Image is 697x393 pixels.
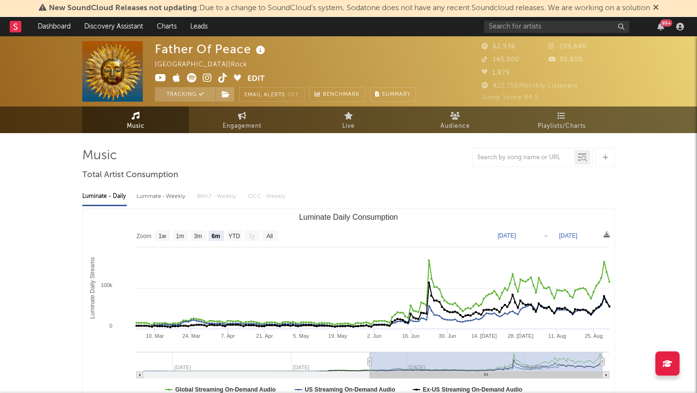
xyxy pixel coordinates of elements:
[49,4,650,12] span: : Due to a change to SoundCloud's system, Sodatone does not have any recent Soundcloud releases. ...
[660,19,672,27] div: 99 +
[382,92,410,97] span: Summary
[82,188,127,205] div: Luminate - Daily
[247,73,265,85] button: Edit
[482,94,539,101] span: Jump Score: 94.5
[482,70,510,76] span: 1,879
[402,106,508,133] a: Audience
[653,4,659,12] span: Dismiss
[182,333,201,339] text: 24. Mar
[176,233,184,240] text: 1m
[402,333,420,339] text: 16. Jun
[49,4,197,12] span: New SoundCloud Releases not updating
[212,233,220,240] text: 6m
[89,257,96,318] text: Luminate Daily Streams
[439,333,456,339] text: 30. Jun
[175,386,276,393] text: Global Streaming On-Demand Audio
[82,169,178,181] span: Total Artist Consumption
[342,121,355,132] span: Live
[146,333,164,339] text: 10. Mar
[508,106,615,133] a: Playlists/Charts
[538,121,586,132] span: Playlists/Charts
[657,23,664,30] button: 99+
[155,41,268,57] div: Father Of Peace
[559,232,577,239] text: [DATE]
[472,154,575,162] input: Search by song name or URL
[548,44,587,50] span: 205,640
[31,17,77,36] a: Dashboard
[440,121,470,132] span: Audience
[367,333,381,339] text: 2. Jun
[423,386,523,393] text: Ex-US Streaming On-Demand Audio
[293,333,310,339] text: 5. May
[295,106,402,133] a: Live
[249,233,255,240] text: 1y
[482,44,515,50] span: 62,936
[548,57,583,63] span: 30,600
[288,92,299,98] em: Off
[150,17,183,36] a: Charts
[159,233,167,240] text: 1w
[223,121,261,132] span: Engagement
[101,282,112,288] text: 100k
[136,188,187,205] div: Luminate - Weekly
[328,333,348,339] text: 19. May
[309,87,365,102] a: Benchmark
[228,233,240,240] text: YTD
[370,87,416,102] button: Summary
[109,323,112,329] text: 0
[471,333,497,339] text: 14. [DATE]
[127,121,145,132] span: Music
[221,333,235,339] text: 7. Apr
[77,17,150,36] a: Discovery Assistant
[82,106,189,133] a: Music
[155,59,258,71] div: [GEOGRAPHIC_DATA] | Rock
[189,106,295,133] a: Engagement
[498,232,516,239] text: [DATE]
[299,213,398,221] text: Luminate Daily Consumption
[323,89,360,101] span: Benchmark
[543,232,548,239] text: →
[585,333,603,339] text: 25. Aug
[136,233,152,240] text: Zoom
[266,233,273,240] text: All
[194,233,202,240] text: 3m
[239,87,304,102] button: Email AlertsOff
[482,57,519,63] span: 145,000
[183,17,214,36] a: Leads
[256,333,273,339] text: 21. Apr
[484,21,629,33] input: Search for artists
[155,87,215,102] button: Tracking
[482,83,578,89] span: 422,758 Monthly Listeners
[548,333,566,339] text: 11. Aug
[305,386,395,393] text: US Streaming On-Demand Audio
[508,333,533,339] text: 28. [DATE]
